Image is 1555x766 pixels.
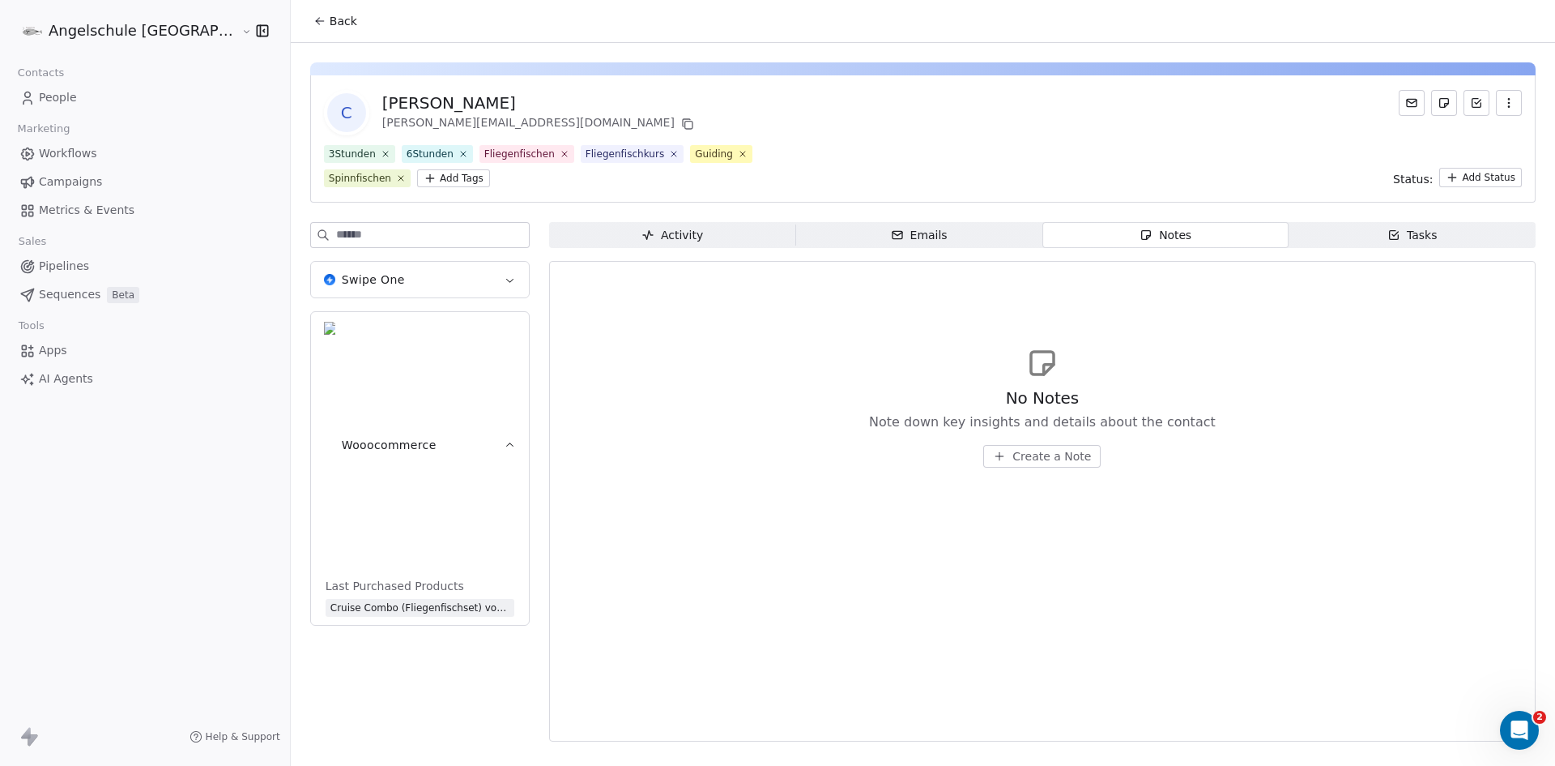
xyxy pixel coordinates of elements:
[13,337,277,364] a: Apps
[311,578,529,625] div: WooocommerceWooocommerce
[322,578,467,594] span: Last Purchased Products
[23,21,42,41] img: logo180-180.png
[983,445,1101,468] button: Create a Note
[324,274,335,285] img: Swipe One
[190,730,280,743] a: Help & Support
[39,258,89,275] span: Pipelines
[206,730,280,743] span: Help & Support
[13,253,277,280] a: Pipelines
[382,92,697,114] div: [PERSON_NAME]
[11,117,77,141] span: Marketing
[39,173,102,190] span: Campaigns
[484,147,555,161] div: Fliegenfischen
[39,342,67,359] span: Apps
[304,6,367,36] button: Back
[11,61,71,85] span: Contacts
[382,114,697,134] div: [PERSON_NAME][EMAIL_ADDRESS][DOMAIN_NAME]
[1012,448,1091,464] span: Create a Note
[330,600,509,616] div: Cruise Combo (Fliegenfischset) von Greys
[107,287,139,303] span: Beta
[13,281,277,308] a: SequencesBeta
[1393,171,1433,187] span: Status:
[39,370,93,387] span: AI Agents
[39,286,100,303] span: Sequences
[869,413,1216,432] span: Note down key insights and details about the contact
[1533,711,1546,724] span: 2
[641,227,703,244] div: Activity
[329,147,376,161] div: 3Stunden
[13,197,277,224] a: Metrics & Events
[311,312,529,578] button: WooocommerceWooocommerce
[19,17,230,45] button: Angelschule [GEOGRAPHIC_DATA]
[13,169,277,195] a: Campaigns
[39,145,97,162] span: Workflows
[586,147,664,161] div: Fliegenfischkurs
[417,169,490,187] button: Add Tags
[1500,711,1539,750] iframe: Intercom live chat
[13,366,277,392] a: AI Agents
[407,147,454,161] div: 6Stunden
[1439,168,1522,187] button: Add Status
[324,322,335,568] img: Wooocommerce
[311,262,529,297] button: Swipe OneSwipe One
[330,13,357,29] span: Back
[13,84,277,111] a: People
[891,227,948,244] div: Emails
[11,229,53,254] span: Sales
[342,437,437,453] span: Wooocommerce
[49,20,237,41] span: Angelschule [GEOGRAPHIC_DATA]
[695,147,733,161] div: Guiding
[327,93,366,132] span: C
[1387,227,1438,244] div: Tasks
[39,89,77,106] span: People
[39,202,134,219] span: Metrics & Events
[11,314,51,338] span: Tools
[342,272,405,288] span: Swipe One
[13,140,277,167] a: Workflows
[329,171,391,186] div: Spinnfischen
[1006,387,1080,409] span: No Notes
